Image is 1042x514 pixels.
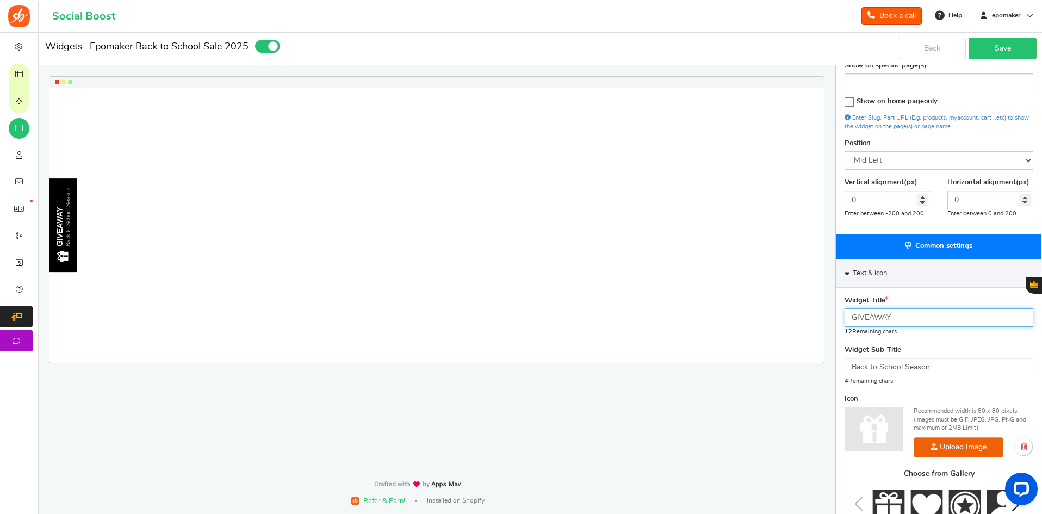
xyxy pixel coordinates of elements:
h1: Widgets [39,38,835,56]
a: Refer & Earn! [351,496,405,506]
span: Enter Slug, Part URL (E.g. products, myaccount, cart ..etc) to show the widget on the page(s) or ... [845,115,1029,129]
span: Help [946,11,962,20]
a: Back [898,38,966,59]
div: Widget activated [255,39,282,55]
label: Show on specific page(s) [845,61,927,71]
span: | [415,500,417,502]
strong: 12 [845,329,852,335]
strong: 4 [845,378,848,384]
div: Back to School Season [65,188,72,247]
div: GIVEAWAY [55,188,65,247]
span: Gratisfaction [1030,281,1038,288]
span: Common settings [915,243,972,250]
h1: Social Boost [52,10,115,22]
label: Icon [845,394,858,404]
span: Remaining chars [845,378,893,384]
iframe: LiveChat chat widget [996,468,1042,514]
label: Widget Title [845,296,889,306]
img: img-footer.webp [374,481,462,488]
label: Position [845,139,871,148]
span: Text & icon [853,269,887,278]
span: - Epomaker Back to School Sale 2025 [83,42,249,52]
span: epomaker [988,11,1025,20]
div: Enter between -200 and 200 [845,209,931,218]
span: Remaining chars [845,329,897,335]
h5: Choose from Gallery [872,470,1006,484]
img: Social Boost [8,5,30,27]
a: Save [969,38,1037,59]
label: Widget Sub-Title [845,345,901,355]
em: New [30,200,33,202]
img: gift_box.png [56,250,70,263]
div: Enter between 0 and 200 [947,209,1034,218]
span: Installed on Shopify [427,496,485,505]
label: Horizontal alignment(px) [947,178,1029,188]
span: Show on home page [857,98,938,105]
a: Book a call [861,7,922,25]
span: only [924,98,938,105]
small: Recommended width is 80 x 80 pixels. (Images must be GIF, JPEG, JPG, PNG and maximum of 2MB Limit). [914,407,1033,432]
label: Vertical alignment(px) [845,178,917,188]
button: Gratisfaction [1026,277,1042,294]
a: Help [931,7,967,24]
